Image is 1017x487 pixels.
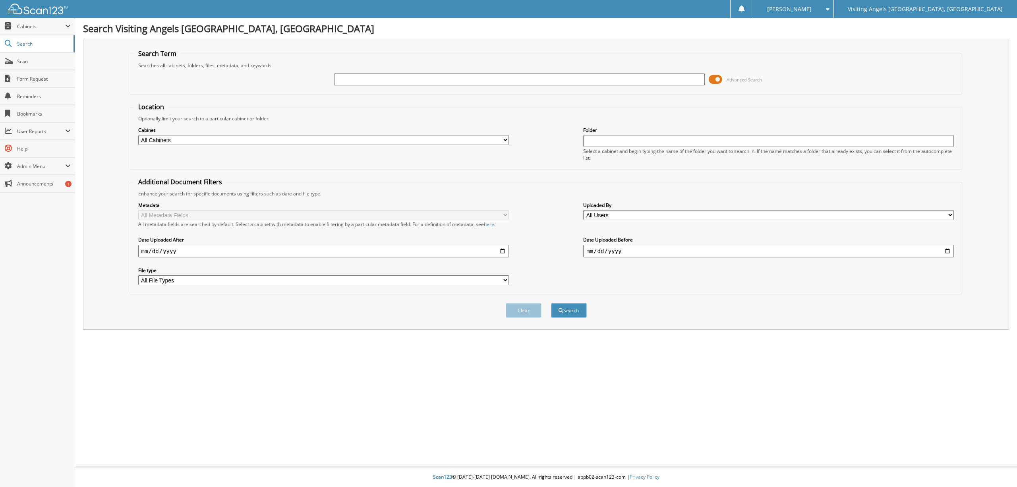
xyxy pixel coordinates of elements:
legend: Additional Document Filters [134,178,226,186]
div: © [DATE]-[DATE] [DOMAIN_NAME]. All rights reserved | appb02-scan123-com | [75,468,1017,487]
div: All metadata fields are searched by default. Select a cabinet with metadata to enable filtering b... [138,221,509,228]
h1: Search Visiting Angels [GEOGRAPHIC_DATA], [GEOGRAPHIC_DATA] [83,22,1009,35]
div: Enhance your search for specific documents using filters such as date and file type. [134,190,958,197]
span: Scan123 [433,473,452,480]
div: Searches all cabinets, folders, files, metadata, and keywords [134,62,958,69]
span: Scan [17,58,71,65]
span: Bookmarks [17,110,71,117]
a: here [484,221,494,228]
div: Optionally limit your search to a particular cabinet or folder [134,115,958,122]
div: Select a cabinet and begin typing the name of the folder you want to search in. If the name match... [583,148,954,161]
a: Privacy Policy [630,473,659,480]
input: end [583,245,954,257]
span: Help [17,145,71,152]
label: Cabinet [138,127,509,133]
span: User Reports [17,128,65,135]
legend: Location [134,102,168,111]
span: Reminders [17,93,71,100]
div: 1 [65,181,72,187]
span: Form Request [17,75,71,82]
span: Admin Menu [17,163,65,170]
button: Search [551,303,587,318]
label: Date Uploaded After [138,236,509,243]
label: Uploaded By [583,202,954,209]
label: Folder [583,127,954,133]
input: start [138,245,509,257]
label: Metadata [138,202,509,209]
label: Date Uploaded Before [583,236,954,243]
label: File type [138,267,509,274]
span: Visiting Angels [GEOGRAPHIC_DATA], [GEOGRAPHIC_DATA] [848,7,1003,12]
span: [PERSON_NAME] [767,7,812,12]
span: Advanced Search [727,77,762,83]
span: Cabinets [17,23,65,30]
span: Search [17,41,70,47]
button: Clear [506,303,541,318]
img: scan123-logo-white.svg [8,4,68,14]
legend: Search Term [134,49,180,58]
span: Announcements [17,180,71,187]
